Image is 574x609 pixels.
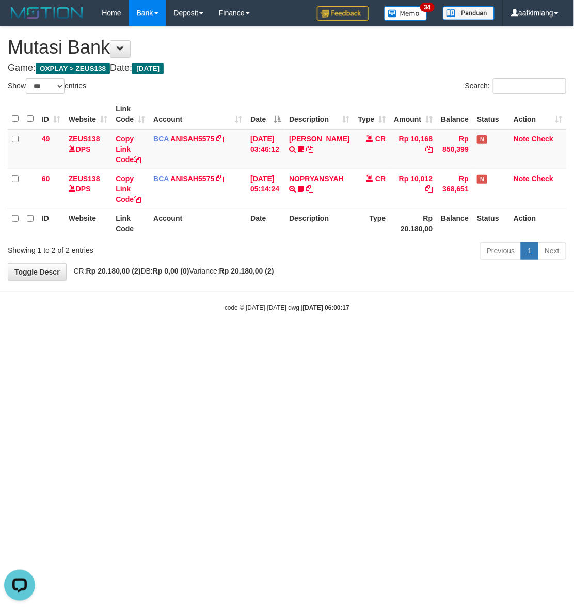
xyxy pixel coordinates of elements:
button: Open LiveChat chat widget [4,4,35,35]
a: Toggle Descr [8,263,67,281]
a: Copy ANISAH5575 to clipboard [216,174,224,183]
th: Link Code: activate to sort column ascending [111,100,149,129]
span: 60 [42,174,50,183]
td: DPS [65,129,111,169]
span: Has Note [477,175,487,184]
th: Date [246,209,285,238]
th: Balance [437,209,473,238]
th: Website: activate to sort column ascending [65,100,111,129]
a: Copy NOPRYANSYAH to clipboard [306,185,313,193]
a: ANISAH5575 [170,174,214,183]
th: Website [65,209,111,238]
th: Status [473,100,509,129]
th: Rp 20.180,00 [390,209,437,238]
td: Rp 368,651 [437,169,473,209]
label: Show entries [8,78,86,94]
th: Description: activate to sort column ascending [285,100,354,129]
a: ZEUS138 [69,174,100,183]
strong: [DATE] 06:00:17 [303,304,349,311]
small: code © [DATE]-[DATE] dwg | [225,304,349,311]
a: Note [514,135,530,143]
a: Copy Link Code [116,135,141,164]
td: [DATE] 03:46:12 [246,129,285,169]
a: Copy INA PAUJANAH to clipboard [306,145,313,153]
strong: Rp 20.180,00 (2) [86,267,141,275]
a: Next [538,242,566,260]
th: Account [149,209,246,238]
a: ANISAH5575 [170,135,214,143]
strong: Rp 0,00 (0) [153,267,189,275]
a: Check [532,174,553,183]
span: BCA [153,174,169,183]
select: Showentries [26,78,65,94]
th: Type [354,209,390,238]
a: Copy ANISAH5575 to clipboard [216,135,224,143]
span: Has Note [477,135,487,144]
label: Search: [465,78,566,94]
h1: Mutasi Bank [8,37,566,58]
th: Action [509,209,566,238]
th: ID [38,209,65,238]
span: CR [375,174,386,183]
th: Type: activate to sort column ascending [354,100,390,129]
th: Date: activate to sort column descending [246,100,285,129]
img: MOTION_logo.png [8,5,86,21]
td: DPS [65,169,111,209]
a: Copy Link Code [116,174,141,203]
a: 1 [521,242,538,260]
span: OXPLAY > ZEUS138 [36,63,110,74]
a: Previous [480,242,521,260]
a: ZEUS138 [69,135,100,143]
th: Amount: activate to sort column ascending [390,100,437,129]
input: Search: [493,78,566,94]
td: Rp 10,168 [390,129,437,169]
img: Feedback.jpg [317,6,369,21]
h4: Game: Date: [8,63,566,73]
span: 49 [42,135,50,143]
a: Note [514,174,530,183]
a: [PERSON_NAME] [289,135,349,143]
a: Copy Rp 10,012 to clipboard [425,185,433,193]
span: CR [375,135,386,143]
th: ID: activate to sort column ascending [38,100,65,129]
td: [DATE] 05:14:24 [246,169,285,209]
a: NOPRYANSYAH [289,174,344,183]
th: Status [473,209,509,238]
div: Showing 1 to 2 of 2 entries [8,241,231,255]
span: CR: DB: Variance: [69,267,274,275]
th: Balance [437,100,473,129]
strong: Rp 20.180,00 (2) [219,267,274,275]
a: Copy Rp 10,168 to clipboard [425,145,433,153]
img: panduan.png [443,6,495,20]
span: 34 [420,3,434,12]
th: Link Code [111,209,149,238]
span: BCA [153,135,169,143]
a: Check [532,135,553,143]
th: Account: activate to sort column ascending [149,100,246,129]
span: [DATE] [132,63,164,74]
td: Rp 10,012 [390,169,437,209]
th: Description [285,209,354,238]
td: Rp 850,399 [437,129,473,169]
th: Action: activate to sort column ascending [509,100,566,129]
img: Button%20Memo.svg [384,6,427,21]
